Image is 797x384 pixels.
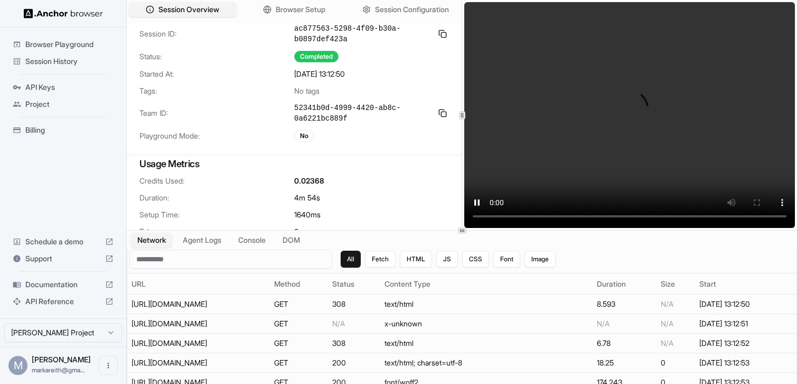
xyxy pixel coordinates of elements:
[436,251,458,268] button: JS
[8,96,118,113] div: Project
[25,236,101,247] span: Schedule a demo
[661,299,673,308] span: N/A
[328,334,380,353] td: 308
[132,358,266,368] div: https://www.iylavista.com/
[8,79,118,96] div: API Keys
[270,334,328,353] td: GET
[276,4,325,15] span: Browser Setup
[139,108,294,118] span: Team ID:
[375,4,449,15] span: Session Configuration
[365,251,396,268] button: Fetch
[8,122,118,139] div: Billing
[8,233,118,250] div: Schedule a demo
[380,295,593,314] td: text/html
[8,293,118,310] div: API Reference
[294,130,314,142] div: No
[8,53,118,70] div: Session History
[139,131,294,141] span: Playground Mode:
[328,295,380,314] td: 308
[593,334,657,353] td: 6.78
[25,296,101,307] span: API Reference
[139,157,449,171] h3: Usage Metrics
[25,39,114,50] span: Browser Playground
[699,279,792,289] div: Start
[385,279,589,289] div: Content Type
[139,86,294,96] span: Tags:
[8,250,118,267] div: Support
[32,366,85,374] span: markareith@gmail.com
[132,318,266,329] div: https://www.iylavista.com/
[139,226,294,237] span: Tokens:
[294,209,321,220] span: 1640 ms
[294,103,432,124] span: 52341b0d-4999-4420-ab8c-0a6221bc889f
[99,356,118,375] button: Open menu
[8,276,118,293] div: Documentation
[32,355,91,364] span: Mark Reith
[139,176,294,186] span: Credits Used:
[139,29,294,39] span: Session ID:
[139,51,294,62] span: Status:
[695,334,796,353] td: [DATE] 13:12:52
[132,338,266,349] div: https://iylavista.com/
[294,193,320,203] span: 4m 54s
[274,279,324,289] div: Method
[380,314,593,334] td: x-unknown
[661,339,673,348] span: N/A
[139,193,294,203] span: Duration:
[332,319,345,328] span: N/A
[695,353,796,373] td: [DATE] 13:12:53
[294,23,432,44] span: ac877563-5298-4f09-b30a-b0897def423a
[341,251,361,268] button: All
[270,353,328,373] td: GET
[462,251,489,268] button: CSS
[294,176,324,186] span: 0.02368
[25,253,101,264] span: Support
[158,4,219,15] span: Session Overview
[597,279,652,289] div: Duration
[270,314,328,334] td: GET
[332,279,376,289] div: Status
[380,334,593,353] td: text/html
[25,125,114,135] span: Billing
[294,69,345,79] span: [DATE] 13:12:50
[524,251,556,268] button: Image
[131,233,172,248] button: Network
[25,279,101,290] span: Documentation
[25,82,114,93] span: API Keys
[294,86,320,96] span: No tags
[25,56,114,67] span: Session History
[294,226,299,237] span: 0
[24,8,103,19] img: Anchor Logo
[270,295,328,314] td: GET
[593,353,657,373] td: 18.25
[132,299,266,309] div: https://iylavista.com/
[176,233,228,248] button: Agent Logs
[276,233,306,248] button: DOM
[232,233,272,248] button: Console
[139,69,294,79] span: Started At:
[597,319,610,328] span: N/A
[132,279,266,289] div: URL
[593,295,657,314] td: 8.593
[8,356,27,375] div: M
[695,295,796,314] td: [DATE] 13:12:50
[493,251,520,268] button: Font
[25,99,114,109] span: Project
[661,279,691,289] div: Size
[294,51,339,62] div: Completed
[380,353,593,373] td: text/html; charset=utf-8
[657,353,695,373] td: 0
[400,251,432,268] button: HTML
[139,209,294,220] span: Setup Time:
[8,36,118,53] div: Browser Playground
[661,319,673,328] span: N/A
[695,314,796,334] td: [DATE] 13:12:51
[328,353,380,373] td: 200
